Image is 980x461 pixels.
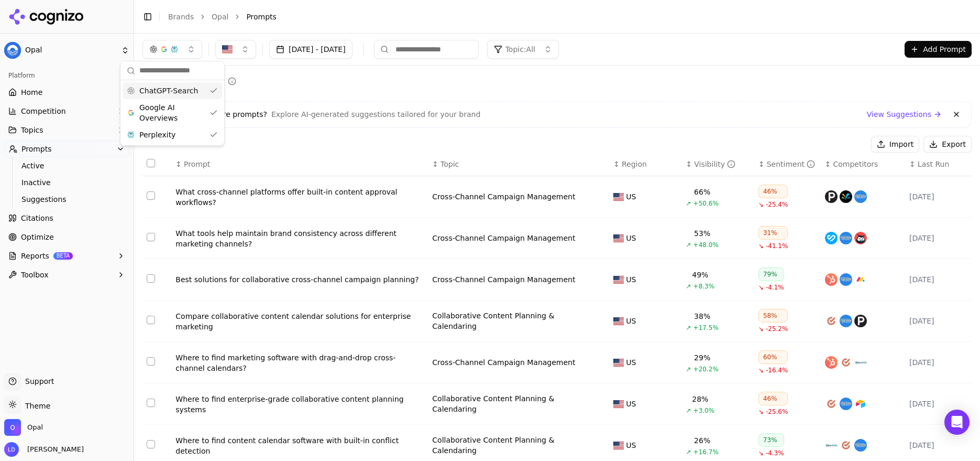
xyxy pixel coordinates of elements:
[4,419,21,436] img: Opal
[21,251,49,261] span: Reports
[21,376,54,387] span: Support
[175,274,424,285] a: Best solutions for collaborative cross-channel campaign planning?
[825,159,901,169] div: ↕Competitors
[686,241,691,249] span: ↗
[692,270,708,280] div: 49%
[622,159,647,169] span: Region
[909,316,967,326] div: [DATE]
[4,442,19,457] img: Lee Dussinger
[758,350,788,364] div: 60%
[909,233,967,243] div: [DATE]
[171,153,428,176] th: Prompt
[4,266,129,283] button: Toolbox
[432,191,575,202] a: Cross-Channel Campaign Management
[17,175,117,190] a: Inactive
[17,158,117,173] a: Active
[854,232,867,244] img: hootsuite
[682,153,754,176] th: brandMentionRate
[626,399,636,409] span: US
[758,200,764,209] span: ↘
[432,393,592,414] a: Collaborative Content Planning & Calendaring
[609,153,681,176] th: Region
[854,356,867,369] img: clickup
[692,394,708,404] div: 28%
[4,229,129,245] a: Optimize
[147,357,155,366] button: Select row 5
[175,187,424,208] a: What cross-channel platforms offer built-in content approval workflows?
[4,103,129,120] button: Competition
[139,130,175,140] span: Perplexity
[909,440,967,451] div: [DATE]
[432,435,592,456] div: Collaborative Content Planning & Calendaring
[613,276,624,284] img: US flag
[432,357,575,368] a: Cross-Channel Campaign Management
[686,448,691,456] span: ↗
[758,325,764,333] span: ↘
[754,153,821,176] th: sentiment
[432,310,592,331] a: Collaborative Content Planning & Calendaring
[758,433,784,447] div: 73%
[758,267,784,281] div: 79%
[4,248,129,264] button: ReportsBETA
[626,357,636,368] span: US
[441,159,459,169] span: Topic
[758,283,764,292] span: ↘
[4,210,129,227] a: Citations
[758,185,788,198] div: 46%
[840,398,852,410] img: asana
[21,213,53,223] span: Citations
[686,365,691,373] span: ↗
[21,106,66,116] span: Competition
[626,274,636,285] span: US
[766,283,784,292] span: -4.1%
[613,359,624,367] img: US flag
[139,102,205,123] span: Google AI Overviews
[854,273,867,286] img: monday.com
[854,190,867,203] img: asana
[867,109,942,120] a: View Suggestions
[21,232,54,242] span: Optimize
[825,190,838,203] img: planable
[175,352,424,373] a: Where to find marketing software with drag-and-drop cross-channel calendars?
[139,85,198,96] span: ChatGPT-Search
[23,445,84,454] span: [PERSON_NAME]
[840,273,852,286] img: asana
[271,109,480,120] span: Explore AI-generated suggestions tailored for your brand
[693,324,719,332] span: +17.5%
[175,159,424,169] div: ↕Prompt
[686,199,691,208] span: ↗
[821,153,905,176] th: Competitors
[825,273,838,286] img: hubspot
[120,80,224,145] div: Suggestions
[4,122,129,138] button: Topics
[432,233,575,243] a: Cross-Channel Campaign Management
[175,311,424,332] a: Compare collaborative content calendar solutions for enterprise marketing
[766,200,788,209] span: -25.4%
[4,442,84,457] button: Open user button
[840,439,852,452] img: coschedule
[4,141,129,157] button: Prompts
[686,406,691,415] span: ↗
[840,190,852,203] img: sprinklr
[693,448,719,456] span: +16.7%
[613,442,624,449] img: US flag
[432,159,605,169] div: ↕Topic
[432,274,575,285] a: Cross-Channel Campaign Management
[693,282,715,291] span: +8.3%
[505,44,535,55] span: Topic: All
[626,191,636,202] span: US
[758,226,788,240] div: 31%
[175,435,424,456] div: Where to find content calendar software with built-in conflict detection
[693,241,719,249] span: +48.0%
[686,159,750,169] div: ↕Visibility
[21,270,49,280] span: Toolbox
[147,191,155,200] button: Select row 1
[626,316,636,326] span: US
